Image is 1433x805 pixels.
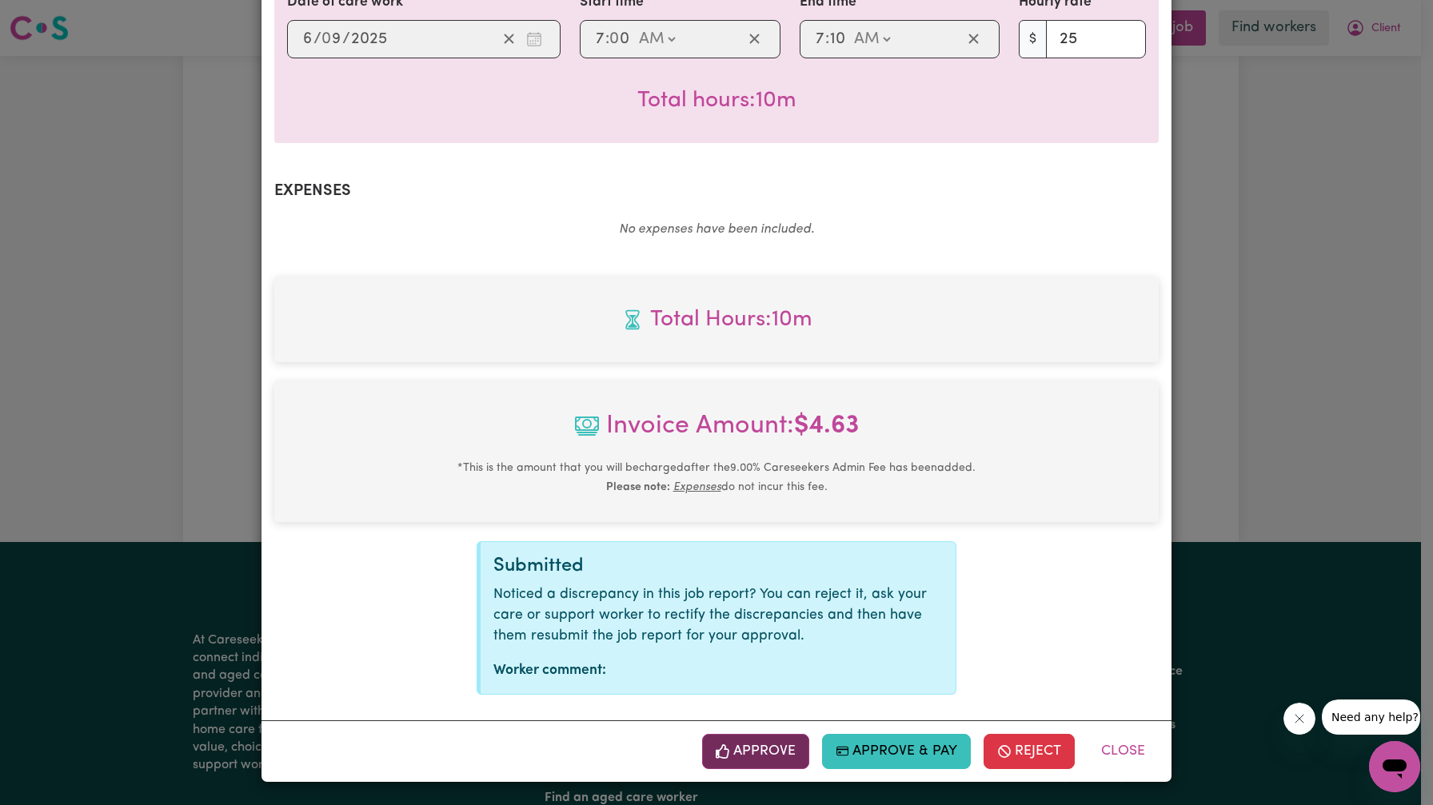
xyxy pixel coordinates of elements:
span: : [825,30,829,48]
button: Enter the date of care work [521,27,547,51]
span: Total hours worked: 10 minutes [637,90,796,112]
p: Noticed a discrepancy in this job report? You can reject it, ask your care or support worker to r... [493,584,943,648]
input: -- [322,27,342,51]
input: -- [829,27,846,51]
input: -- [302,27,313,51]
iframe: Message from company [1322,699,1420,735]
strong: Worker comment: [493,664,606,677]
span: Invoice Amount: [287,407,1146,458]
input: -- [815,27,825,51]
button: Approve & Pay [822,734,972,769]
b: Please note: [606,481,670,493]
small: This is the amount that you will be charged after the 9.00 % Careseekers Admin Fee has been added... [457,462,976,493]
input: -- [595,27,605,51]
span: / [342,30,350,48]
iframe: Button to launch messaging window [1369,741,1420,792]
input: -- [610,27,631,51]
em: No expenses have been included. [619,223,814,236]
button: Close [1088,734,1159,769]
button: Clear date [497,27,521,51]
button: Approve [702,734,809,769]
span: Total hours worked: 10 minutes [287,303,1146,337]
span: $ [1019,20,1047,58]
span: / [313,30,321,48]
input: ---- [350,27,388,51]
span: : [605,30,609,48]
span: Submitted [493,556,584,576]
b: $ 4.63 [794,413,859,439]
h2: Expenses [274,181,1159,201]
span: 0 [321,31,331,47]
iframe: Close message [1283,703,1315,735]
span: 0 [609,31,619,47]
u: Expenses [673,481,721,493]
button: Reject [984,734,1075,769]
